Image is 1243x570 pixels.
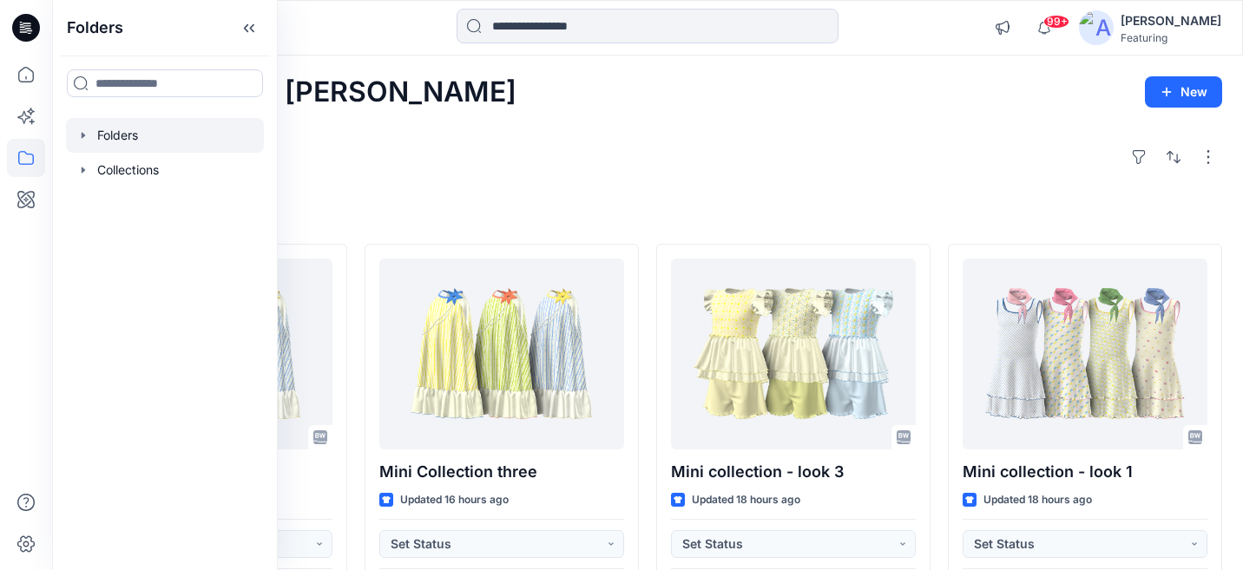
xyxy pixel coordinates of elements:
div: [PERSON_NAME] [1121,10,1221,31]
a: Mini collection - look 3 [671,259,916,449]
p: Mini Collection three [379,460,624,484]
button: New [1145,76,1222,108]
h4: Styles [73,206,1222,226]
span: 99+ [1043,15,1069,29]
p: Updated 18 hours ago [983,491,1092,509]
p: Mini collection - look 1 [963,460,1207,484]
p: Mini collection - look 3 [671,460,916,484]
p: Updated 18 hours ago [692,491,800,509]
div: Featuring [1121,31,1221,44]
img: avatar [1079,10,1114,45]
h2: Welcome back, [PERSON_NAME] [73,76,516,108]
a: Mini collection - look 1 [963,259,1207,449]
a: Mini Collection three [379,259,624,449]
p: Updated 16 hours ago [400,491,509,509]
